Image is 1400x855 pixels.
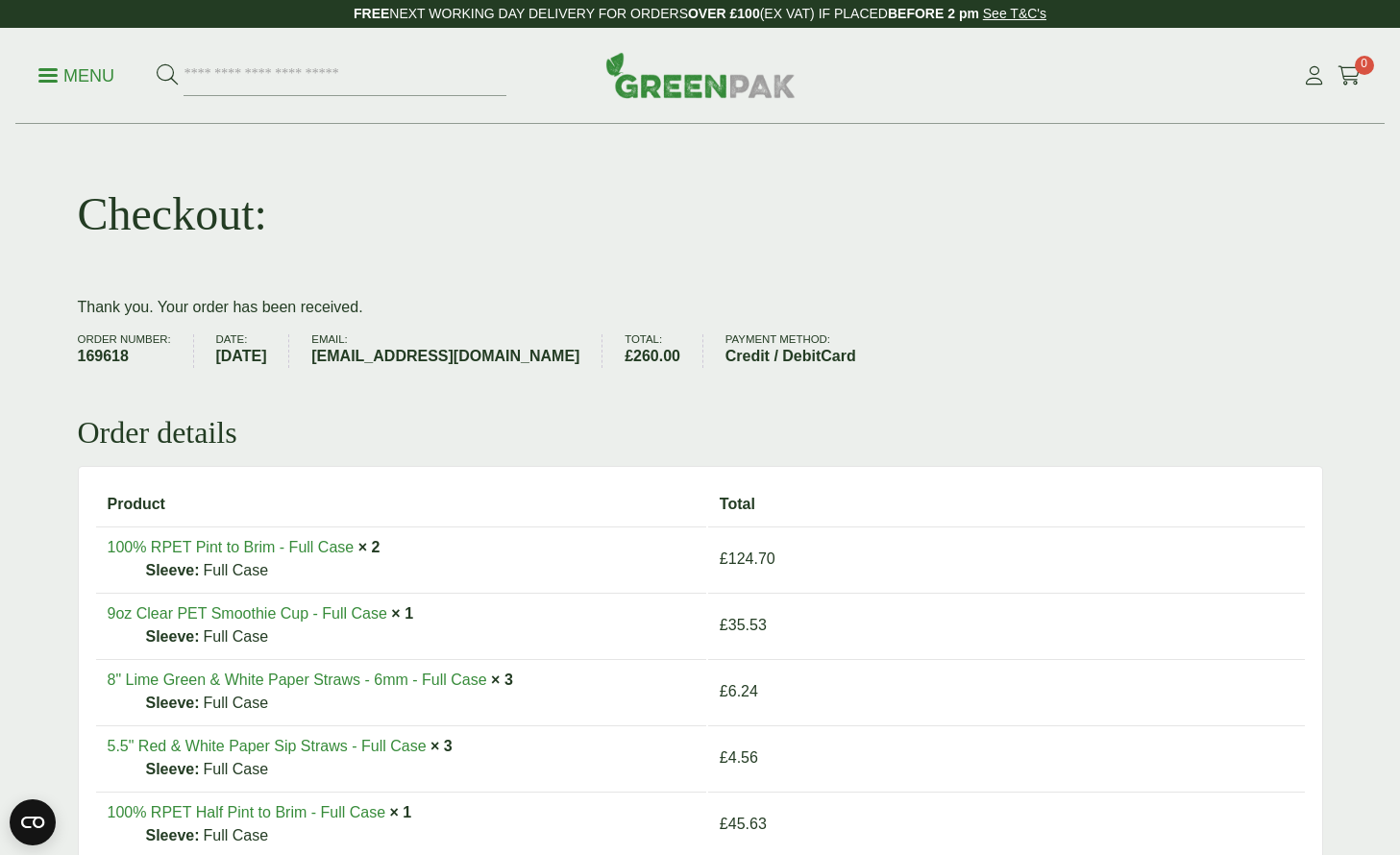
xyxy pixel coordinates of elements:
button: Open CMP widget [10,799,56,845]
bdi: 45.63 [720,816,767,832]
a: 9oz Clear PET Smoothie Cup - Full Case [108,605,387,622]
bdi: 6.24 [720,683,758,699]
span: £ [720,816,728,832]
strong: Sleeve: [146,824,200,847]
p: Menu [38,64,114,87]
bdi: 124.70 [720,550,775,567]
p: Full Case [146,758,695,781]
p: Thank you. Your order has been received. [78,296,1323,319]
strong: Sleeve: [146,758,200,781]
li: Email: [311,334,602,368]
strong: × 3 [491,672,513,688]
span: £ [625,348,633,364]
bdi: 35.53 [720,617,767,633]
strong: Sleeve: [146,692,200,715]
li: Order number: [78,334,194,368]
a: 8" Lime Green & White Paper Straws - 6mm - Full Case [108,672,487,688]
a: Menu [38,64,114,84]
span: £ [720,749,728,766]
strong: OVER £100 [688,6,760,21]
strong: 169618 [78,345,171,368]
bdi: 260.00 [625,348,680,364]
th: Total [708,484,1305,525]
h1: Checkout: [78,186,267,242]
strong: Sleeve: [146,559,200,582]
li: Date: [215,334,289,368]
i: Cart [1338,66,1362,85]
strong: [DATE] [215,345,266,368]
p: Full Case [146,692,695,715]
strong: Sleeve: [146,625,200,648]
strong: × 1 [391,605,413,622]
strong: [EMAIL_ADDRESS][DOMAIN_NAME] [311,345,579,368]
span: £ [720,550,728,567]
span: £ [720,683,728,699]
a: 100% RPET Pint to Brim - Full Case [108,539,355,555]
li: Payment method: [725,334,878,368]
h2: Order details [78,414,1323,451]
a: 0 [1338,61,1362,90]
i: My Account [1302,66,1326,85]
span: 0 [1355,56,1374,75]
p: Full Case [146,559,695,582]
li: Total: [625,334,703,368]
strong: × 2 [358,539,381,555]
span: £ [720,617,728,633]
strong: BEFORE 2 pm [888,6,979,21]
p: Full Case [146,824,695,847]
a: See T&C's [983,6,1046,21]
th: Product [96,484,706,525]
a: 5.5" Red & White Paper Sip Straws - Full Case [108,738,427,754]
img: GreenPak Supplies [605,52,796,98]
strong: FREE [354,6,389,21]
p: Full Case [146,625,695,648]
strong: × 3 [430,738,453,754]
bdi: 4.56 [720,749,758,766]
strong: Credit / DebitCard [725,345,856,368]
strong: × 1 [390,804,412,820]
a: 100% RPET Half Pint to Brim - Full Case [108,804,386,820]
